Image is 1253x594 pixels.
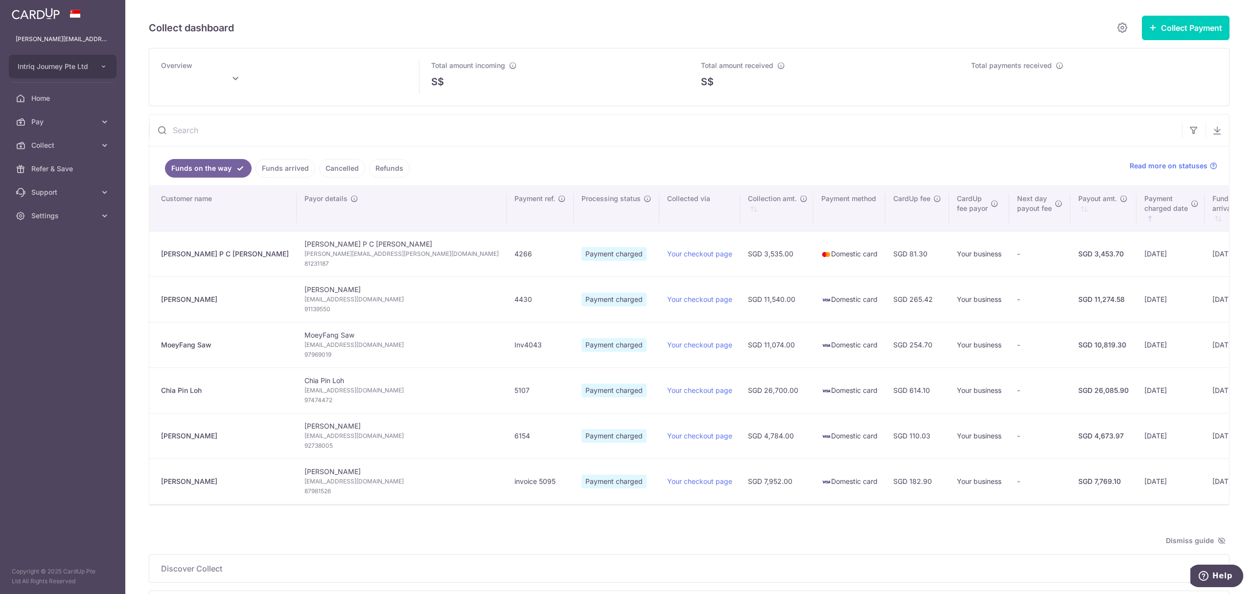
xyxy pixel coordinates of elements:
span: Payor details [304,194,348,204]
span: Total amount incoming [431,61,505,69]
span: CardUp fee payor [957,194,988,213]
span: [EMAIL_ADDRESS][DOMAIN_NAME] [304,431,499,441]
td: [DATE] [1137,367,1205,413]
p: [PERSON_NAME][EMAIL_ADDRESS][DOMAIN_NAME] [16,34,110,44]
th: CardUpfee payor [949,186,1009,231]
td: SGD 7,952.00 [740,458,813,504]
th: Collection amt. : activate to sort column ascending [740,186,813,231]
span: [EMAIL_ADDRESS][DOMAIN_NAME] [304,295,499,304]
span: Collection amt. [748,194,797,204]
td: 4266 [507,231,574,276]
span: [EMAIL_ADDRESS][DOMAIN_NAME] [304,386,499,395]
div: MoeyFang Saw [161,340,289,350]
td: MoeyFang Saw [297,322,507,367]
td: SGD 3,535.00 [740,231,813,276]
td: SGD 265.42 [885,276,949,322]
td: Your business [949,276,1009,322]
span: Payment charged date [1144,194,1188,213]
a: Cancelled [319,159,365,178]
a: Funds arrived [255,159,315,178]
td: invoice 5095 [507,458,574,504]
span: [PERSON_NAME][EMAIL_ADDRESS][PERSON_NAME][DOMAIN_NAME] [304,249,499,259]
span: Payment ref. [514,194,555,204]
span: Total amount received [701,61,773,69]
span: Payment charged [581,429,647,443]
a: Your checkout page [667,341,732,349]
td: [DATE] [1137,458,1205,504]
span: 97969019 [304,350,499,360]
td: Your business [949,322,1009,367]
td: SGD 11,540.00 [740,276,813,322]
td: Domestic card [813,413,885,458]
span: Home [31,93,96,103]
td: SGD 614.10 [885,367,949,413]
span: Read more on statuses [1130,161,1207,171]
td: Domestic card [813,276,885,322]
td: [PERSON_NAME] [297,458,507,504]
iframe: Opens a widget where you can find more information [1190,565,1243,589]
td: Domestic card [813,458,885,504]
div: SGD 11,274.58 [1078,295,1129,304]
td: 4430 [507,276,574,322]
td: Inv4043 [507,322,574,367]
div: SGD 7,769.10 [1078,477,1129,486]
td: Domestic card [813,322,885,367]
td: 5107 [507,367,574,413]
a: Your checkout page [667,432,732,440]
img: visa-sm-192604c4577d2d35970c8ed26b86981c2741ebd56154ab54ad91a526f0f24972.png [821,386,831,396]
span: Help [22,7,42,16]
img: mastercard-sm-87a3fd1e0bddd137fecb07648320f44c262e2538e7db6024463105ddbc961eb2.png [821,250,831,259]
span: Overview [161,61,192,69]
td: [PERSON_NAME] [297,413,507,458]
img: visa-sm-192604c4577d2d35970c8ed26b86981c2741ebd56154ab54ad91a526f0f24972.png [821,341,831,350]
a: Your checkout page [667,477,732,485]
img: CardUp [12,8,60,20]
a: Refunds [369,159,410,178]
span: Dismiss guide [1166,535,1226,547]
td: Your business [949,367,1009,413]
span: Intriq Journey Pte Ltd [18,62,90,71]
td: SGD 110.03 [885,413,949,458]
th: Paymentcharged date : activate to sort column ascending [1137,186,1205,231]
th: Customer name [149,186,297,231]
td: Your business [949,458,1009,504]
img: visa-sm-192604c4577d2d35970c8ed26b86981c2741ebd56154ab54ad91a526f0f24972.png [821,295,831,305]
button: Collect Payment [1142,16,1230,40]
th: Next daypayout fee [1009,186,1070,231]
th: Collected via [659,186,740,231]
a: Your checkout page [667,386,732,394]
td: - [1009,231,1070,276]
td: - [1009,413,1070,458]
td: Domestic card [813,231,885,276]
div: [PERSON_NAME] [161,295,289,304]
span: 97474472 [304,395,499,405]
td: [DATE] [1137,276,1205,322]
td: Your business [949,231,1009,276]
div: [PERSON_NAME] [161,431,289,441]
td: Your business [949,413,1009,458]
th: Payor details [297,186,507,231]
span: [EMAIL_ADDRESS][DOMAIN_NAME] [304,477,499,486]
span: CardUp fee [893,194,930,204]
a: Your checkout page [667,250,732,258]
span: Payment charged [581,338,647,352]
th: Payment method [813,186,885,231]
th: CardUp fee [885,186,949,231]
span: Processing status [581,194,641,204]
td: - [1009,367,1070,413]
span: Refer & Save [31,164,96,174]
span: Payment charged [581,384,647,397]
td: [PERSON_NAME] [297,276,507,322]
div: SGD 26,085.90 [1078,386,1129,395]
span: Collect [31,140,96,150]
span: Support [31,187,96,197]
span: Next day payout fee [1017,194,1052,213]
div: [PERSON_NAME] [161,477,289,486]
td: [DATE] [1137,231,1205,276]
span: 91139550 [304,304,499,314]
a: Your checkout page [667,295,732,303]
div: [PERSON_NAME] P C [PERSON_NAME] [161,249,289,259]
h5: Collect dashboard [149,20,234,36]
div: SGD 3,453.70 [1078,249,1129,259]
div: Chia Pin Loh [161,386,289,395]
